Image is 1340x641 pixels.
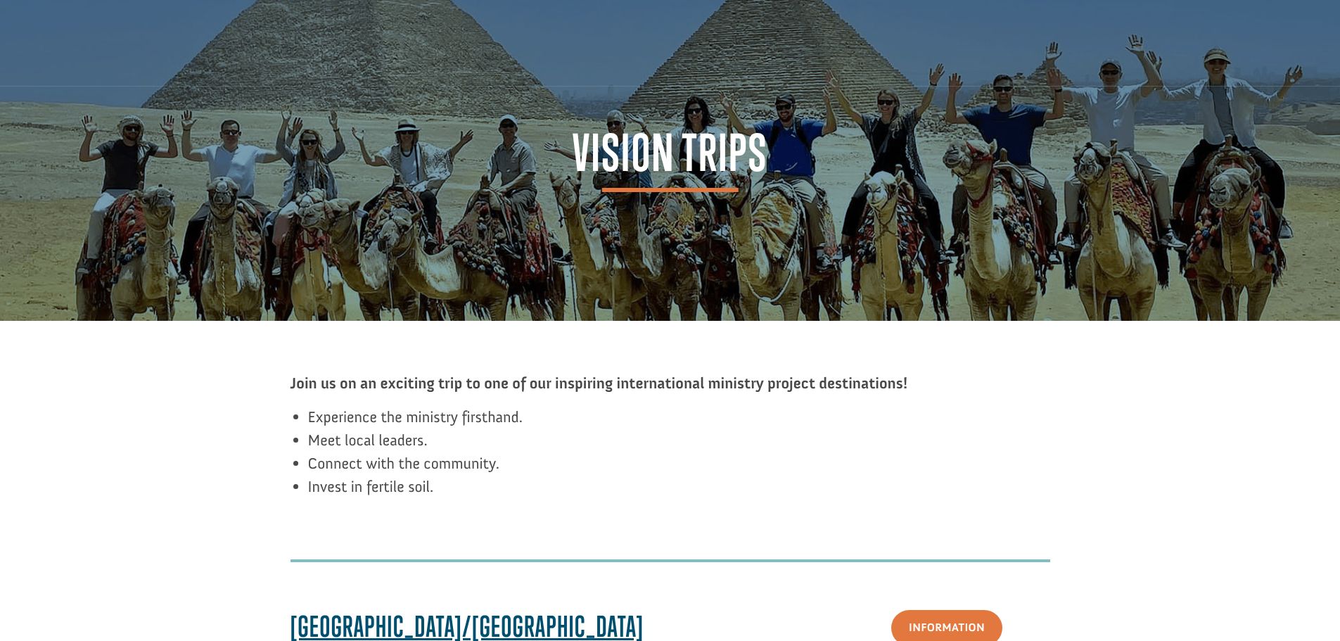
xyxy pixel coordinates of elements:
[308,454,499,473] span: Connect with the community.
[308,407,523,426] span: Experience the ministry firsthand.
[308,477,434,496] span: Invest in fertile soil.
[291,374,908,393] strong: Join us on an exciting trip to one of our inspiring international ministry project destinations!
[573,128,768,192] span: Vision Trips
[308,431,428,450] span: Meet local leaders.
